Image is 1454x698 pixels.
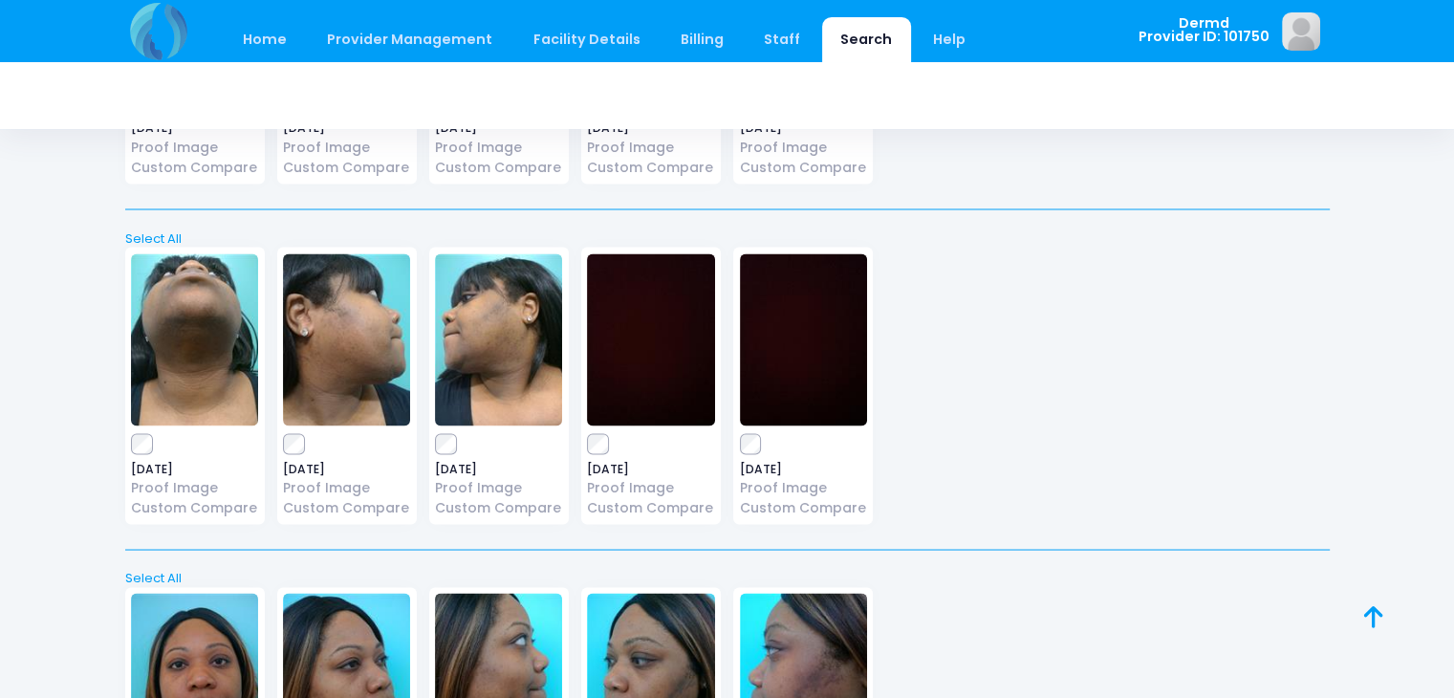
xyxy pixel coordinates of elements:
[740,477,867,497] a: Proof Image
[435,122,562,134] span: [DATE]
[587,158,714,178] a: Custom Compare
[662,17,742,62] a: Billing
[587,477,714,497] a: Proof Image
[587,253,714,425] img: image
[740,122,867,134] span: [DATE]
[283,253,410,425] img: image
[587,138,714,158] a: Proof Image
[740,138,867,158] a: Proof Image
[131,253,258,425] img: image
[746,17,819,62] a: Staff
[514,17,659,62] a: Facility Details
[587,497,714,517] a: Custom Compare
[740,253,867,425] img: image
[225,17,306,62] a: Home
[283,158,410,178] a: Custom Compare
[309,17,511,62] a: Provider Management
[1282,12,1320,51] img: image
[740,158,867,178] a: Custom Compare
[131,122,258,134] span: [DATE]
[131,158,258,178] a: Custom Compare
[587,122,714,134] span: [DATE]
[435,138,562,158] a: Proof Image
[1139,16,1270,44] span: Dermd Provider ID: 101750
[131,477,258,497] a: Proof Image
[283,122,410,134] span: [DATE]
[131,497,258,517] a: Custom Compare
[822,17,911,62] a: Search
[435,463,562,474] span: [DATE]
[435,158,562,178] a: Custom Compare
[914,17,984,62] a: Help
[131,138,258,158] a: Proof Image
[435,497,562,517] a: Custom Compare
[740,463,867,474] span: [DATE]
[283,497,410,517] a: Custom Compare
[740,497,867,517] a: Custom Compare
[587,463,714,474] span: [DATE]
[283,138,410,158] a: Proof Image
[131,463,258,474] span: [DATE]
[435,253,562,425] img: image
[435,477,562,497] a: Proof Image
[283,463,410,474] span: [DATE]
[119,229,1335,248] a: Select All
[283,477,410,497] a: Proof Image
[119,568,1335,587] a: Select All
